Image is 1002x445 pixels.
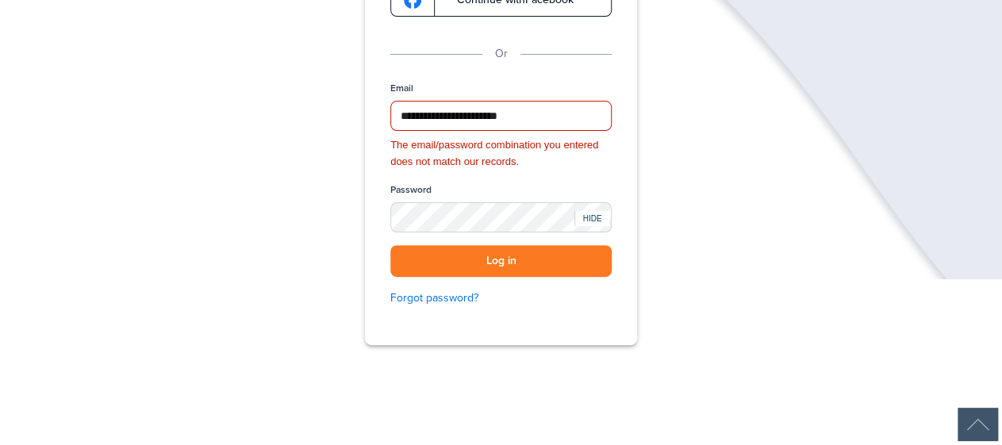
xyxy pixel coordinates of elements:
[390,245,612,278] button: Log in
[390,101,612,131] input: Email
[574,211,609,226] div: HIDE
[958,408,998,441] img: Back to Top
[958,408,998,441] div: Scroll Back to Top
[495,45,508,63] p: Or
[390,202,612,232] input: Password
[390,183,432,197] label: Password
[390,137,612,171] div: The email/password combination you entered does not match our records.
[390,82,413,95] label: Email
[390,290,612,307] a: Forgot password?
